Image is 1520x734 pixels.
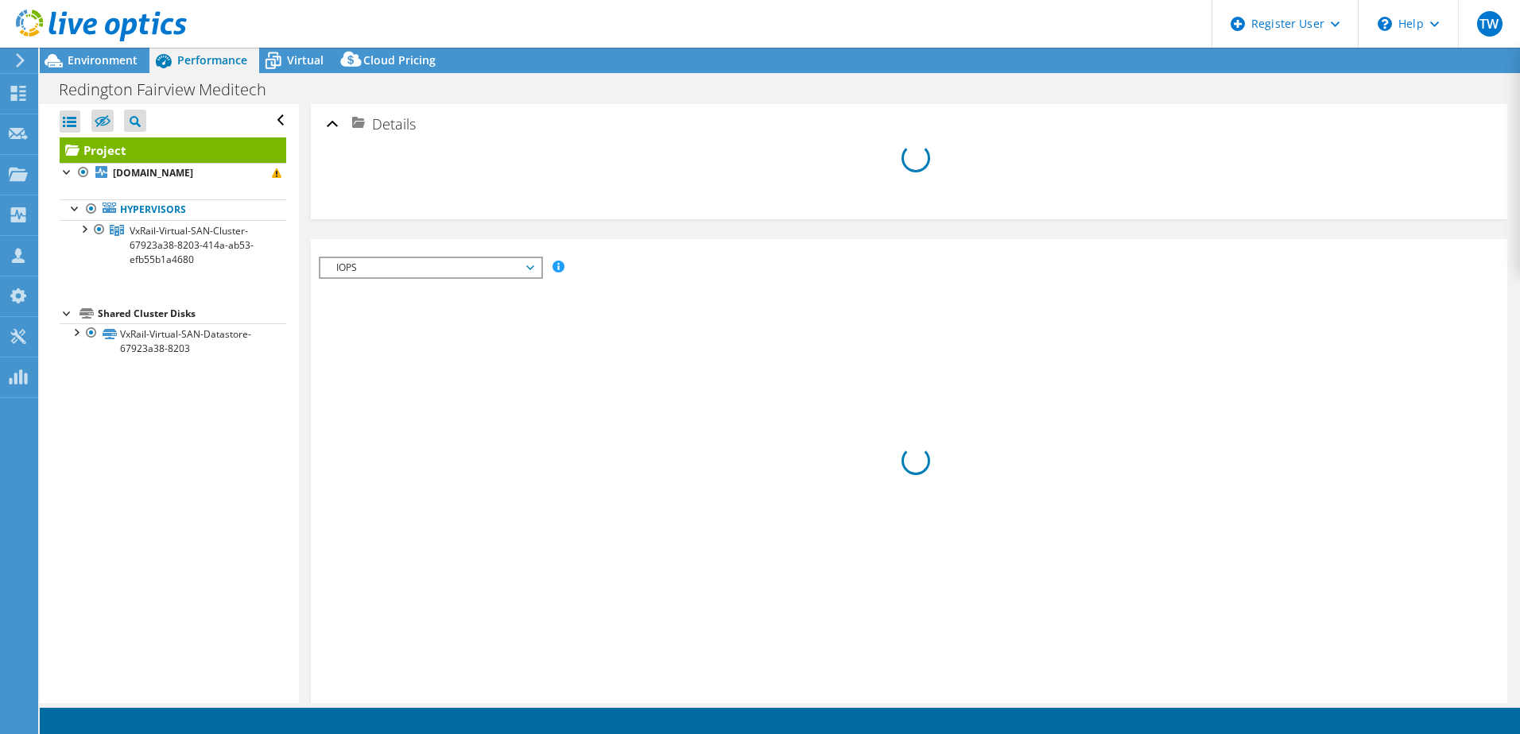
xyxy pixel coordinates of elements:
a: VxRail-Virtual-SAN-Cluster-67923a38-8203-414a-ab53-efb55b1a4680 [60,220,286,269]
div: Shared Cluster Disks [98,304,286,323]
span: Details [372,114,416,133]
h1: Redington Fairview Meditech [52,81,291,99]
a: Hypervisors [60,199,286,220]
span: Cloud Pricing [363,52,436,68]
span: VxRail-Virtual-SAN-Cluster-67923a38-8203-414a-ab53-efb55b1a4680 [130,224,254,266]
a: Project [60,137,286,163]
a: VxRail-Virtual-SAN-Datastore-67923a38-8203 [60,323,286,358]
svg: \n [1378,17,1392,31]
span: IOPS [328,258,533,277]
span: TW [1477,11,1503,37]
span: Virtual [287,52,324,68]
span: Performance [177,52,247,68]
a: [DOMAIN_NAME] [60,163,286,183]
span: Environment [68,52,138,68]
b: [DOMAIN_NAME] [113,166,193,180]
